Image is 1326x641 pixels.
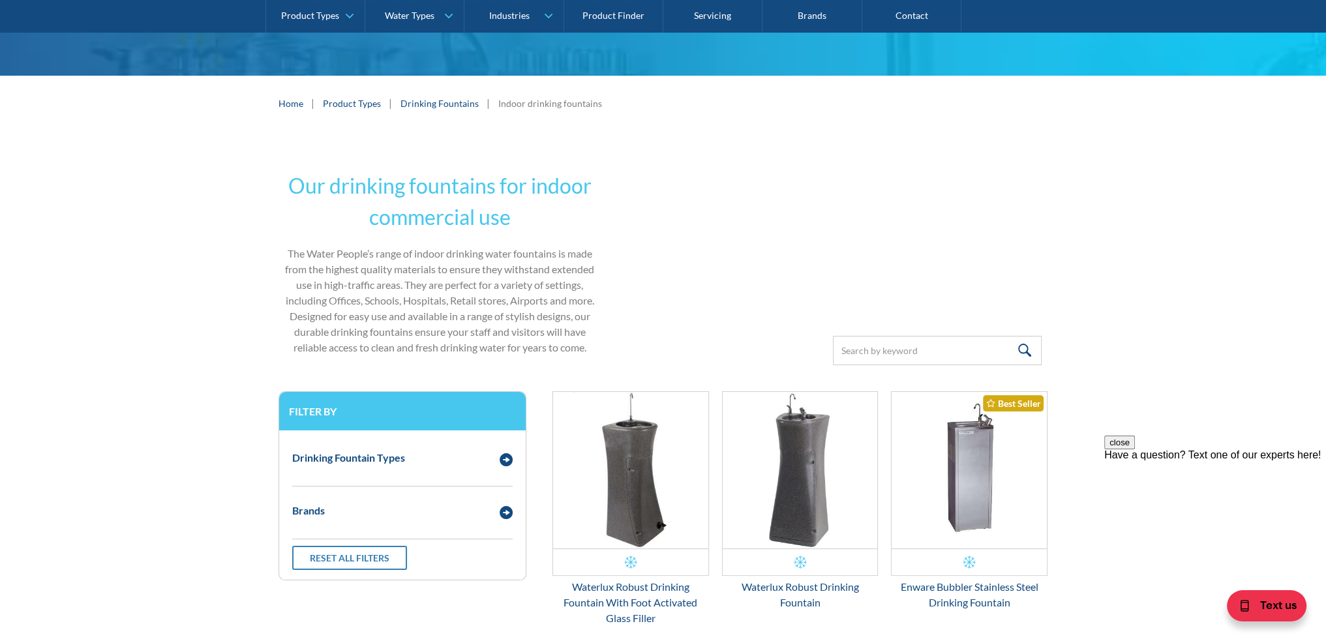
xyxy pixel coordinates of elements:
a: Reset all filters [292,546,407,570]
img: Waterlux Robust Drinking Fountain [723,392,878,548]
div: Brands [292,503,325,518]
div: Industries [489,10,529,22]
div: Water Types [385,10,434,22]
a: Drinking Fountains [400,97,479,110]
iframe: podium webchat widget bubble [1196,576,1326,641]
div: Waterlux Robust Drinking Fountain [722,579,879,610]
div: Best Seller [983,395,1044,411]
h2: Our drinking fountains for indoor commercial use [279,170,602,233]
div: Enware Bubbler Stainless Steel Drinking Fountain [891,579,1047,610]
div: Drinking Fountain Types [292,450,405,466]
div: Waterlux Robust Drinking Fountain With Foot Activated Glass Filler [552,579,709,626]
a: Home [279,97,303,110]
p: The Water People’s range of indoor drinking water fountains is made from the highest quality mate... [279,246,602,355]
div: | [310,95,316,111]
div: Product Types [281,10,339,22]
div: | [387,95,394,111]
iframe: podium webchat widget prompt [1104,436,1326,592]
a: Enware Bubbler Stainless Steel Drinking FountainBest SellerEnware Bubbler Stainless Steel Drinkin... [891,391,1047,610]
img: Waterlux Robust Drinking Fountain With Foot Activated Glass Filler [553,392,708,548]
input: Search by keyword [833,336,1042,365]
a: Product Types [323,97,381,110]
div: | [485,95,492,111]
div: Indoor drinking fountains [498,97,602,110]
a: Waterlux Robust Drinking FountainWaterlux Robust Drinking Fountain [722,391,879,610]
a: Waterlux Robust Drinking Fountain With Foot Activated Glass FillerWaterlux Robust Drinking Founta... [552,391,709,626]
h3: Filter by [289,405,516,417]
img: Enware Bubbler Stainless Steel Drinking Fountain [892,392,1047,548]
